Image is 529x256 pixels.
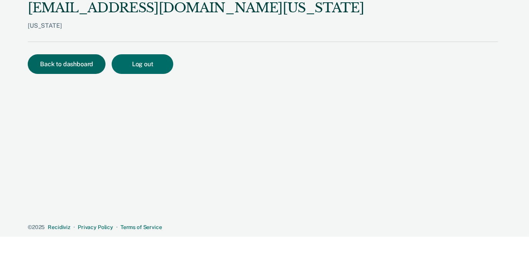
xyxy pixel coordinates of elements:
[28,22,364,42] div: [US_STATE]
[28,61,112,67] a: Back to dashboard
[121,224,162,230] a: Terms of Service
[28,224,498,231] div: · ·
[78,224,113,230] a: Privacy Policy
[28,224,45,230] span: © 2025
[112,54,173,74] button: Log out
[28,54,105,74] button: Back to dashboard
[48,224,70,230] a: Recidiviz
